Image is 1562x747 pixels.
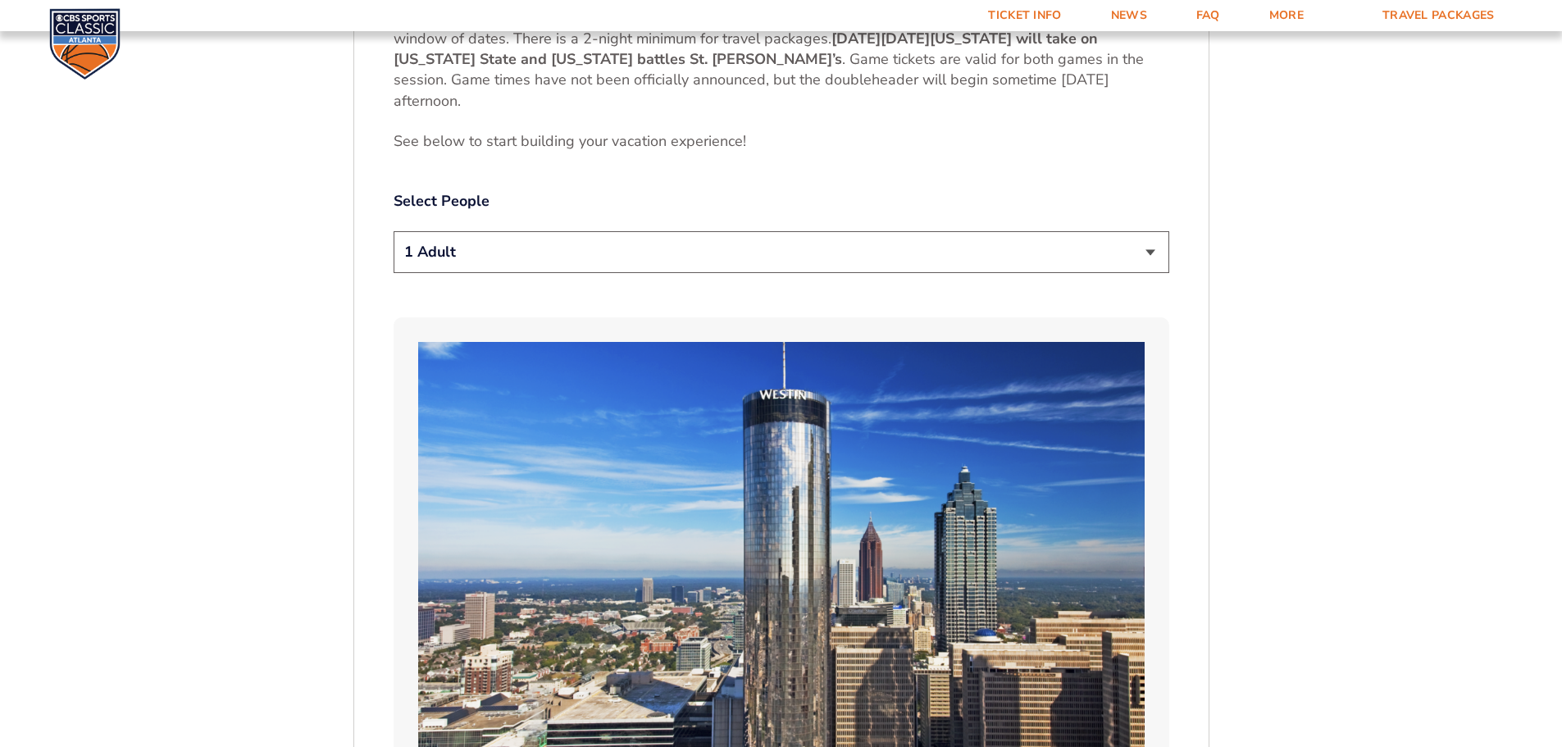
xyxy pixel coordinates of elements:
span: . Game tickets are valid for both games in the session. Game times have not been officially annou... [394,49,1144,110]
label: Select People [394,191,1169,212]
strong: [US_STATE] will take on [US_STATE] State and [US_STATE] battles St. [PERSON_NAME]’s [394,29,1098,69]
span: Note that standard packages range from [DATE] to [DATE]. You can choose 2-night and 3-night stays... [394,8,1147,48]
strong: [DATE][DATE] [831,29,930,48]
span: xperience! [679,131,746,151]
p: See below to start building your vacation e [394,131,1169,152]
img: CBS Sports Classic [49,8,121,80]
